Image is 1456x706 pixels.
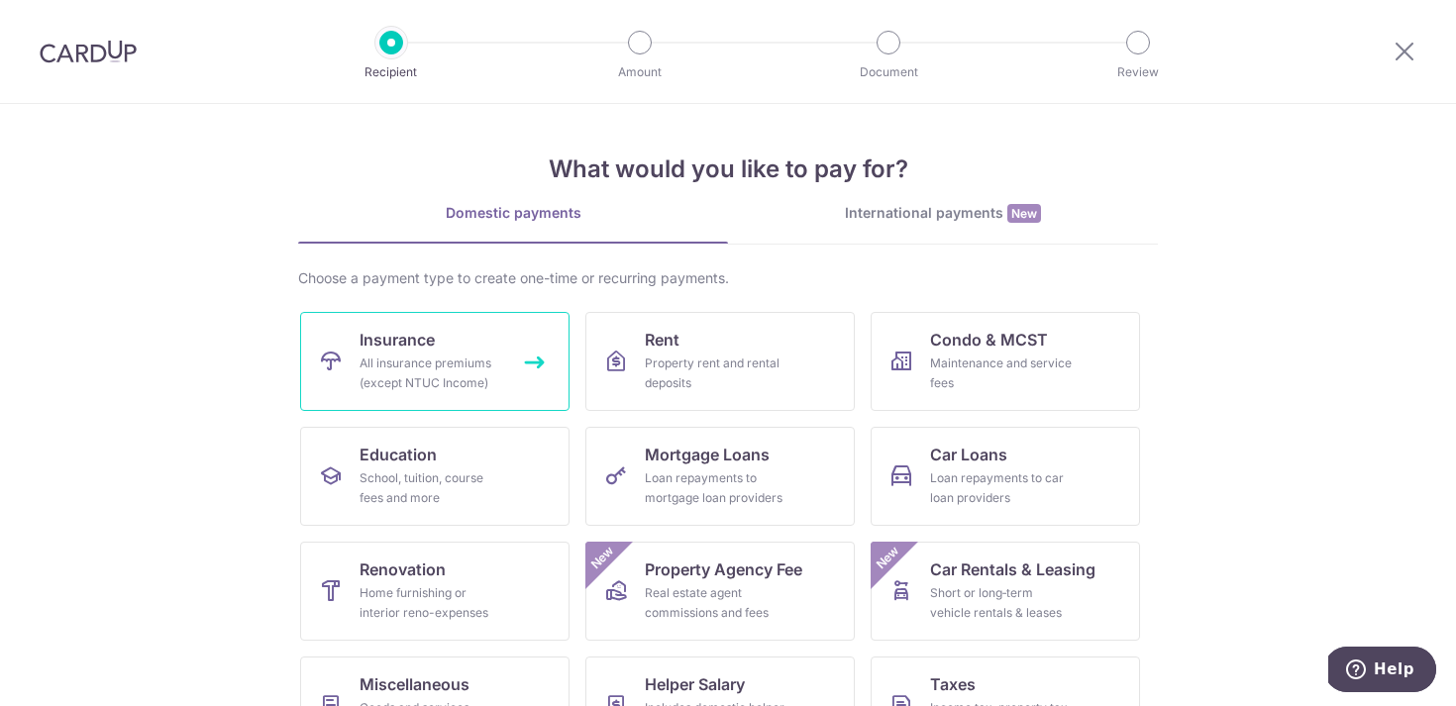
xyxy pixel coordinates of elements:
[298,203,728,223] div: Domestic payments
[728,203,1158,224] div: International payments
[46,14,86,32] span: Help
[1065,62,1211,82] p: Review
[645,468,787,508] div: Loan repayments to mortgage loan providers
[645,583,787,623] div: Real estate agent commissions and fees
[930,468,1073,508] div: Loan repayments to car loan providers
[645,443,770,466] span: Mortgage Loans
[585,542,855,641] a: Property Agency FeeReal estate agent commissions and feesNew
[360,443,437,466] span: Education
[872,542,904,574] span: New
[360,583,502,623] div: Home furnishing or interior reno-expenses
[930,583,1073,623] div: Short or long‑term vehicle rentals & leases
[586,542,619,574] span: New
[300,427,570,526] a: EducationSchool, tuition, course fees and more
[567,62,713,82] p: Amount
[645,672,745,696] span: Helper Salary
[930,328,1048,352] span: Condo & MCST
[360,328,435,352] span: Insurance
[645,353,787,393] div: Property rent and rental deposits
[645,557,802,581] span: Property Agency Fee
[930,353,1073,393] div: Maintenance and service fees
[585,427,855,526] a: Mortgage LoansLoan repayments to mortgage loan providers
[930,672,976,696] span: Taxes
[300,312,570,411] a: InsuranceAll insurance premiums (except NTUC Income)
[1007,204,1041,223] span: New
[815,62,962,82] p: Document
[300,542,570,641] a: RenovationHome furnishing or interior reno-expenses
[871,427,1140,526] a: Car LoansLoan repayments to car loan providers
[40,40,137,63] img: CardUp
[585,312,855,411] a: RentProperty rent and rental deposits
[360,557,446,581] span: Renovation
[360,468,502,508] div: School, tuition, course fees and more
[298,268,1158,288] div: Choose a payment type to create one-time or recurring payments.
[360,672,469,696] span: Miscellaneous
[871,542,1140,641] a: Car Rentals & LeasingShort or long‑term vehicle rentals & leasesNew
[930,557,1095,581] span: Car Rentals & Leasing
[871,312,1140,411] a: Condo & MCSTMaintenance and service fees
[318,62,465,82] p: Recipient
[1328,647,1436,696] iframe: Opens a widget where you can find more information
[930,443,1007,466] span: Car Loans
[298,151,1158,187] h4: What would you like to pay for?
[645,328,679,352] span: Rent
[360,353,502,393] div: All insurance premiums (except NTUC Income)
